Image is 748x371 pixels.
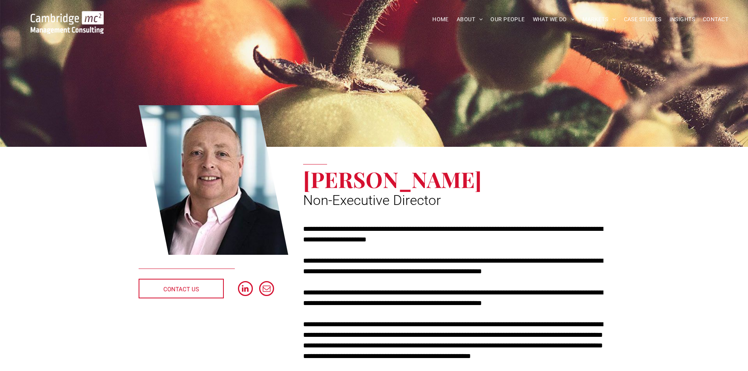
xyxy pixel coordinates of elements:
[163,280,199,299] span: CONTACT US
[620,13,666,26] a: CASE STUDIES
[453,13,487,26] a: ABOUT
[578,13,620,26] a: MARKETS
[259,281,274,298] a: email
[303,192,441,208] span: Non-Executive Director
[139,279,224,298] a: CONTACT US
[303,164,482,194] span: [PERSON_NAME]
[699,13,732,26] a: CONTACT
[666,13,699,26] a: INSIGHTS
[31,11,104,34] img: Go to Homepage
[238,281,253,298] a: linkedin
[486,13,529,26] a: OUR PEOPLE
[428,13,453,26] a: HOME
[529,13,579,26] a: WHAT WE DO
